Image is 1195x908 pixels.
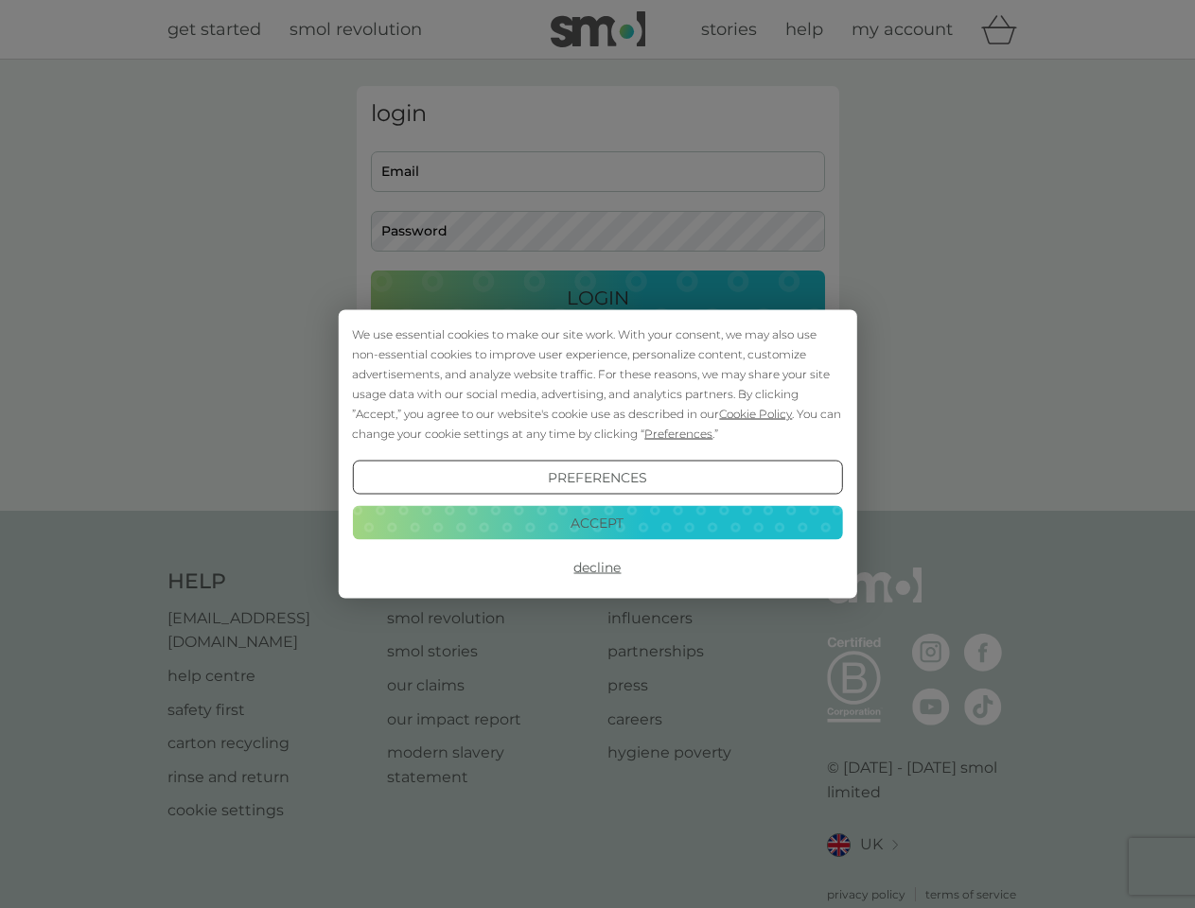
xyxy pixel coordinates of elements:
[352,461,842,495] button: Preferences
[338,310,856,599] div: Cookie Consent Prompt
[352,324,842,444] div: We use essential cookies to make our site work. With your consent, we may also use non-essential ...
[352,550,842,585] button: Decline
[644,427,712,441] span: Preferences
[352,505,842,539] button: Accept
[719,407,792,421] span: Cookie Policy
